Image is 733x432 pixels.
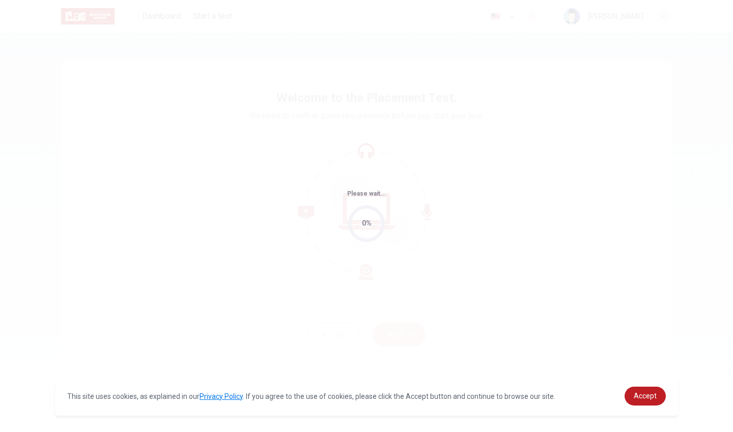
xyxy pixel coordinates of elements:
[625,387,666,406] a: dismiss cookie message
[67,392,555,400] span: This site uses cookies, as explained in our . If you agree to the use of cookies, please click th...
[200,392,243,400] a: Privacy Policy
[634,392,657,400] span: Accept
[55,376,678,416] div: cookieconsent
[362,218,372,229] div: 0%
[347,190,386,197] span: Please wait...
